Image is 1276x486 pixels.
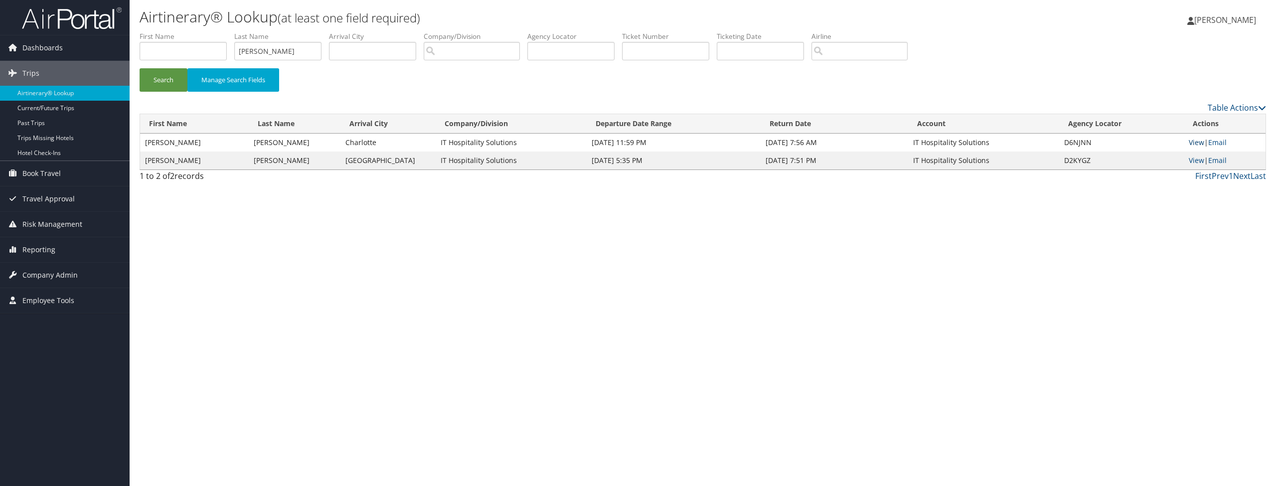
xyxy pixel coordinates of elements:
th: Departure Date Range: activate to sort column ascending [587,114,761,134]
span: Trips [22,61,39,86]
td: IT Hospitality Solutions [908,134,1059,152]
label: Company/Division [424,31,527,41]
td: | [1184,134,1266,152]
label: Ticket Number [622,31,717,41]
th: Agency Locator: activate to sort column ascending [1059,114,1184,134]
label: Agency Locator [527,31,622,41]
td: [PERSON_NAME] [249,152,341,169]
td: IT Hospitality Solutions [436,134,586,152]
span: Dashboards [22,35,63,60]
th: Account: activate to sort column ascending [908,114,1059,134]
td: [PERSON_NAME] [140,152,249,169]
td: | [1184,152,1266,169]
th: Return Date: activate to sort column ascending [761,114,909,134]
span: [PERSON_NAME] [1194,14,1256,25]
label: Last Name [234,31,329,41]
td: D2KYGZ [1059,152,1184,169]
a: Table Actions [1208,102,1266,113]
a: Email [1208,138,1227,147]
span: Book Travel [22,161,61,186]
span: Travel Approval [22,186,75,211]
td: Charlotte [340,134,436,152]
button: Manage Search Fields [187,68,279,92]
label: Ticketing Date [717,31,811,41]
img: airportal-logo.png [22,6,122,30]
small: (at least one field required) [278,9,420,26]
td: [DATE] 7:56 AM [761,134,909,152]
span: Employee Tools [22,288,74,313]
span: Company Admin [22,263,78,288]
td: [DATE] 11:59 PM [587,134,761,152]
a: View [1189,156,1204,165]
th: Actions [1184,114,1266,134]
th: Arrival City: activate to sort column ascending [340,114,436,134]
td: [PERSON_NAME] [140,134,249,152]
a: Email [1208,156,1227,165]
label: Arrival City [329,31,424,41]
a: 1 [1229,170,1233,181]
label: First Name [140,31,234,41]
span: Risk Management [22,212,82,237]
span: 2 [170,170,174,181]
td: D6NJNN [1059,134,1184,152]
th: Company/Division [436,114,586,134]
a: First [1195,170,1212,181]
th: Last Name: activate to sort column ascending [249,114,341,134]
td: IT Hospitality Solutions [436,152,586,169]
a: [PERSON_NAME] [1187,5,1266,35]
td: IT Hospitality Solutions [908,152,1059,169]
label: Airline [811,31,915,41]
a: Prev [1212,170,1229,181]
td: [GEOGRAPHIC_DATA] [340,152,436,169]
a: Next [1233,170,1251,181]
td: [DATE] 5:35 PM [587,152,761,169]
span: Reporting [22,237,55,262]
button: Search [140,68,187,92]
a: Last [1251,170,1266,181]
th: First Name: activate to sort column ascending [140,114,249,134]
div: 1 to 2 of records [140,170,410,187]
td: [PERSON_NAME] [249,134,341,152]
h1: Airtinerary® Lookup [140,6,891,27]
td: [DATE] 7:51 PM [761,152,909,169]
a: View [1189,138,1204,147]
